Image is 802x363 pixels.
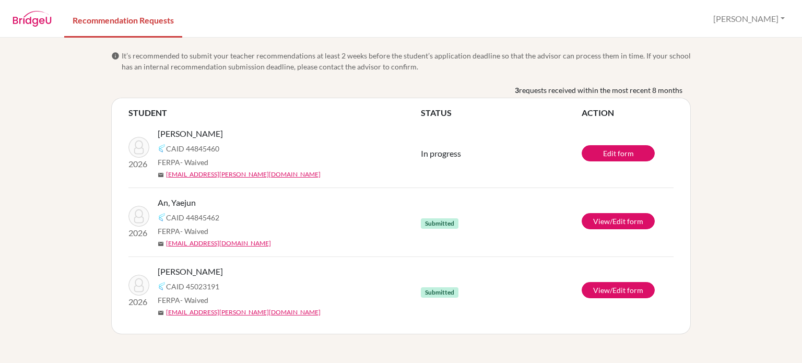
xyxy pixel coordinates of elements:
[158,295,208,306] span: FERPA
[128,275,149,296] img: Lee, Haram
[158,172,164,178] span: mail
[519,85,682,96] span: requests received within the most recent 8 months
[128,296,149,308] p: 2026
[158,196,196,209] span: An, Yaejun
[582,107,674,119] th: ACTION
[421,148,461,158] span: In progress
[13,11,52,27] img: BridgeU logo
[582,145,655,161] a: Edit form
[166,281,219,292] span: CAID 45023191
[421,218,458,229] span: Submitted
[166,143,219,154] span: CAID 44845460
[158,144,166,153] img: Common App logo
[582,213,655,229] a: View/Edit form
[158,282,166,290] img: Common App logo
[122,50,691,72] span: It’s recommended to submit your teacher recommendations at least 2 weeks before the student’s app...
[421,287,458,298] span: Submitted
[582,282,655,298] a: View/Edit form
[158,157,208,168] span: FERPA
[128,107,421,119] th: STUDENT
[421,107,582,119] th: STATUS
[180,227,208,236] span: - Waived
[64,2,182,38] a: Recommendation Requests
[709,9,789,29] button: [PERSON_NAME]
[158,213,166,221] img: Common App logo
[515,85,519,96] b: 3
[158,241,164,247] span: mail
[158,127,223,140] span: [PERSON_NAME]
[166,308,321,317] a: [EMAIL_ADDRESS][PERSON_NAME][DOMAIN_NAME]
[166,170,321,179] a: [EMAIL_ADDRESS][PERSON_NAME][DOMAIN_NAME]
[180,296,208,305] span: - Waived
[158,226,208,237] span: FERPA
[128,206,149,227] img: An, Yaejun
[180,158,208,167] span: - Waived
[128,137,149,158] img: Lee, Ezariah
[128,158,149,170] p: 2026
[128,227,149,239] p: 2026
[158,310,164,316] span: mail
[166,239,271,248] a: [EMAIL_ADDRESS][DOMAIN_NAME]
[158,265,223,278] span: [PERSON_NAME]
[111,52,120,60] span: info
[166,212,219,223] span: CAID 44845462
